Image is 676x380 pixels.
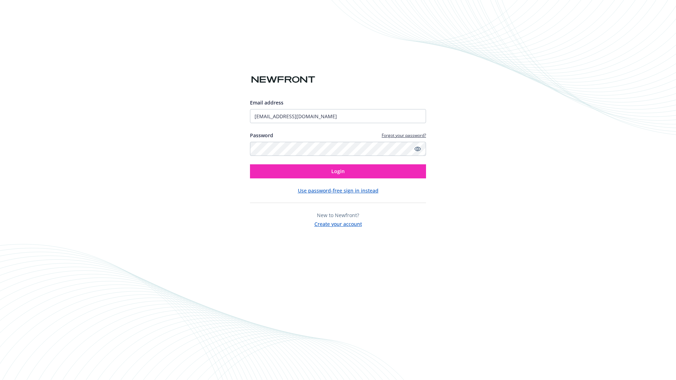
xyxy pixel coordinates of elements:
[250,142,426,156] input: Enter your password
[250,74,317,86] img: Newfront logo
[250,132,273,139] label: Password
[413,145,422,153] a: Show password
[314,219,362,228] button: Create your account
[250,109,426,123] input: Enter your email
[317,212,359,218] span: New to Newfront?
[331,168,345,175] span: Login
[250,99,283,106] span: Email address
[298,187,378,194] button: Use password-free sign in instead
[382,132,426,138] a: Forgot your password?
[250,164,426,178] button: Login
